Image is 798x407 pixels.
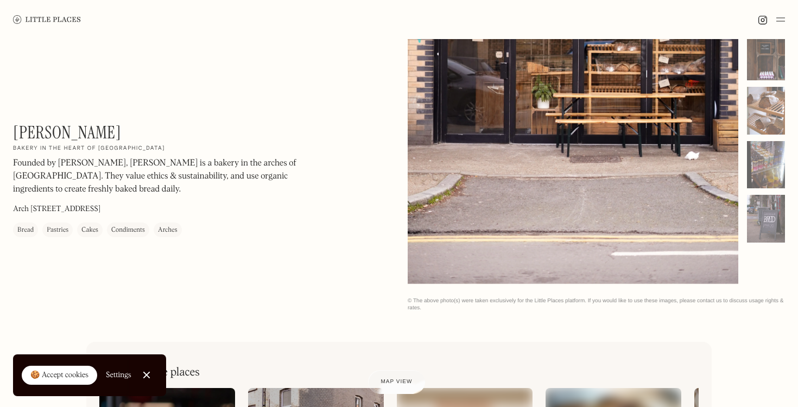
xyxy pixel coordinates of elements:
[47,225,68,236] div: Pastries
[17,225,34,236] div: Bread
[158,225,178,236] div: Arches
[13,145,165,152] h2: Bakery in the heart of [GEOGRAPHIC_DATA]
[381,379,413,385] span: Map view
[106,371,131,379] div: Settings
[111,225,145,236] div: Condiments
[13,122,121,143] h1: [PERSON_NAME]
[13,157,306,196] p: Founded by [PERSON_NAME], [PERSON_NAME] is a bakery in the arches of [GEOGRAPHIC_DATA]. They valu...
[136,364,157,386] a: Close Cookie Popup
[106,363,131,387] a: Settings
[146,375,147,376] div: Close Cookie Popup
[22,366,97,385] a: 🍪 Accept cookies
[81,225,98,236] div: Cakes
[368,370,426,394] a: Map view
[408,297,785,311] div: © The above photo(s) were taken exclusively for the Little Places platform. If you would like to ...
[30,370,88,381] div: 🍪 Accept cookies
[13,203,100,215] p: Arch [STREET_ADDRESS]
